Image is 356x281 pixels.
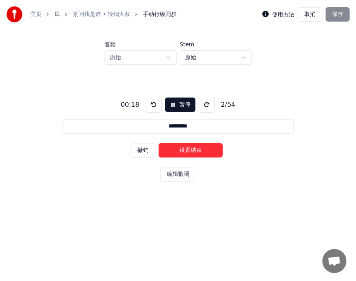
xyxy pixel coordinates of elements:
a: 别问我是谁 • 轻烟大叔 [73,10,130,18]
a: 库 [54,10,60,18]
div: 00:18 [117,100,142,110]
button: 暂停 [165,98,195,112]
a: 主页 [30,10,42,18]
nav: breadcrumb [30,10,177,18]
label: 使用方法 [272,12,294,17]
span: 手动行级同步 [143,10,177,18]
img: youka [6,6,22,22]
div: 打開聊天 [322,249,346,273]
button: 取消 [298,7,322,22]
button: 编辑歌词 [160,167,196,181]
label: Stem [180,42,252,47]
button: 撤销 [131,143,155,157]
button: 设置结束 [159,143,223,157]
label: 音频 [105,42,177,47]
div: 2 / 54 [218,100,239,110]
